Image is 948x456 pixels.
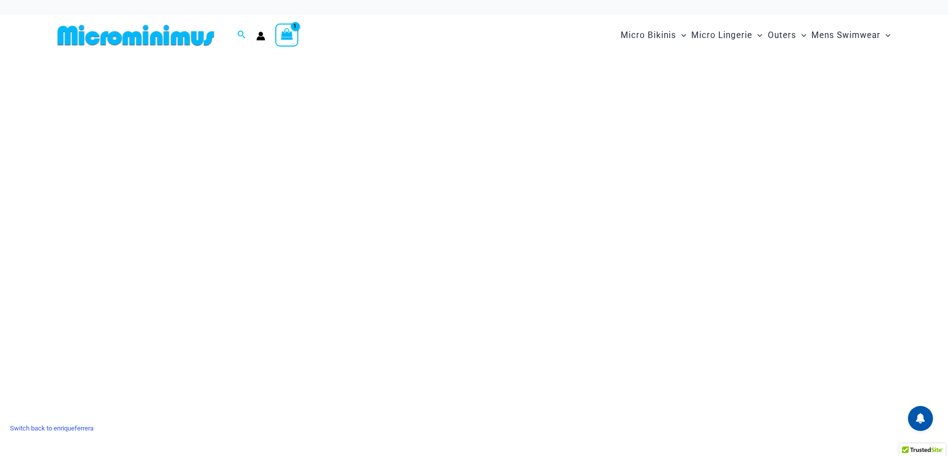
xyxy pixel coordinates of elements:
[689,20,765,51] a: Micro LingerieMenu ToggleMenu Toggle
[621,23,676,48] span: Micro Bikinis
[768,23,796,48] span: Outers
[676,23,686,48] span: Menu Toggle
[880,23,890,48] span: Menu Toggle
[796,23,806,48] span: Menu Toggle
[811,23,880,48] span: Mens Swimwear
[618,20,689,51] a: Micro BikinisMenu ToggleMenu Toggle
[5,420,99,436] a: Switch back to enriqueferrera
[809,20,893,51] a: Mens SwimwearMenu ToggleMenu Toggle
[765,20,809,51] a: OutersMenu ToggleMenu Toggle
[752,23,762,48] span: Menu Toggle
[256,32,265,41] a: Account icon link
[275,24,298,47] a: View Shopping Cart, 1 items
[691,23,752,48] span: Micro Lingerie
[54,24,218,47] img: MM SHOP LOGO FLAT
[237,29,246,42] a: Search icon link
[617,19,894,52] nav: Site Navigation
